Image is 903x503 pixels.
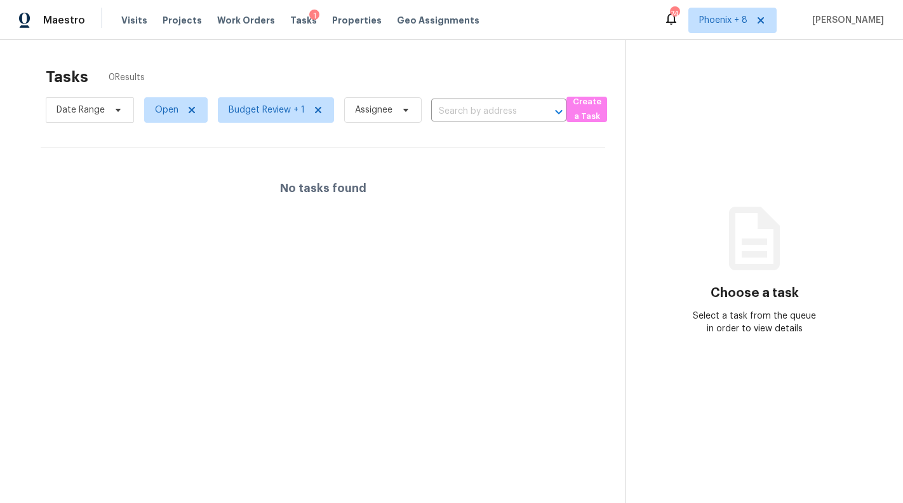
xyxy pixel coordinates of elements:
[309,10,319,22] div: 1
[807,14,884,27] span: [PERSON_NAME]
[699,14,747,27] span: Phoenix + 8
[121,14,147,27] span: Visits
[290,16,317,25] span: Tasks
[332,14,382,27] span: Properties
[43,14,85,27] span: Maestro
[431,102,531,121] input: Search by address
[57,104,105,116] span: Date Range
[690,310,819,335] div: Select a task from the queue in order to view details
[573,95,601,124] span: Create a Task
[217,14,275,27] span: Work Orders
[711,287,799,300] h3: Choose a task
[670,8,679,20] div: 74
[355,104,392,116] span: Assignee
[566,97,607,122] button: Create a Task
[109,71,145,84] span: 0 Results
[280,182,366,195] h4: No tasks found
[163,14,202,27] span: Projects
[155,104,178,116] span: Open
[46,71,88,83] h2: Tasks
[397,14,479,27] span: Geo Assignments
[550,103,568,121] button: Open
[229,104,305,116] span: Budget Review + 1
